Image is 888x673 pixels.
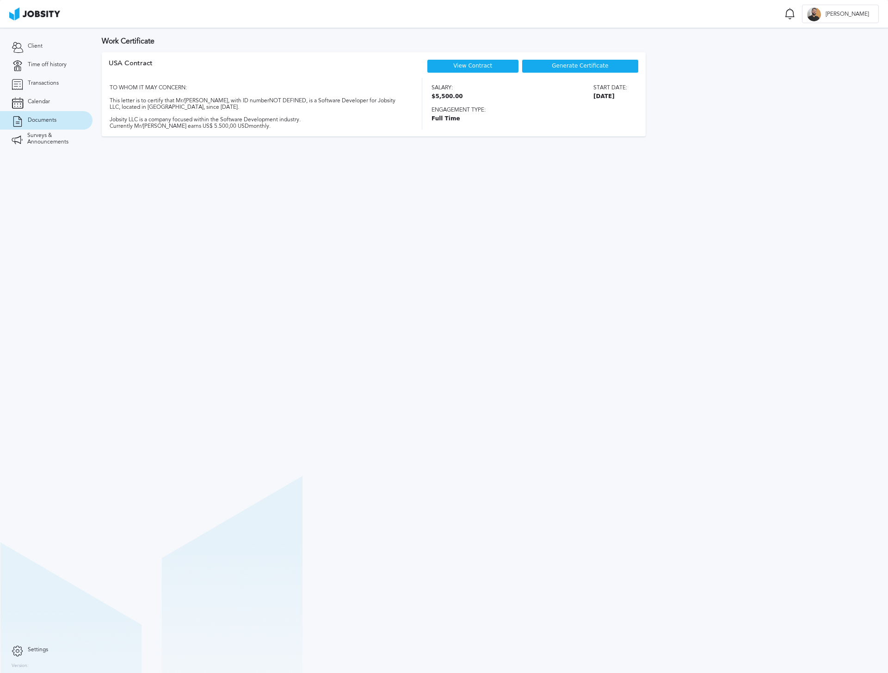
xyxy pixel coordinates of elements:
span: Time off history [28,62,67,68]
span: Full Time [432,116,627,122]
span: Transactions [28,80,59,87]
a: View Contract [453,62,492,69]
span: [DATE] [593,93,627,100]
span: Engagement type: [432,107,627,113]
span: [PERSON_NAME] [821,11,874,18]
span: $5,500.00 [432,93,463,100]
h3: Work Certificate [102,37,879,45]
span: Salary: [432,85,463,91]
div: USA Contract [109,59,153,78]
span: Calendar [28,99,50,105]
span: Documents [28,117,56,124]
span: Client [28,43,43,50]
img: ab4bad089aa723f57921c736e9817d99.png [9,7,60,20]
span: Generate Certificate [552,63,608,69]
div: TO WHOM IT MAY CONCERN: This letter is to certify that Mr/[PERSON_NAME], with ID number NOT DEFIN... [109,78,406,130]
button: J[PERSON_NAME] [802,5,879,23]
div: J [807,7,821,21]
label: Version: [12,663,29,669]
span: Surveys & Announcements [27,132,81,145]
span: Settings [28,647,48,653]
span: Start date: [593,85,627,91]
